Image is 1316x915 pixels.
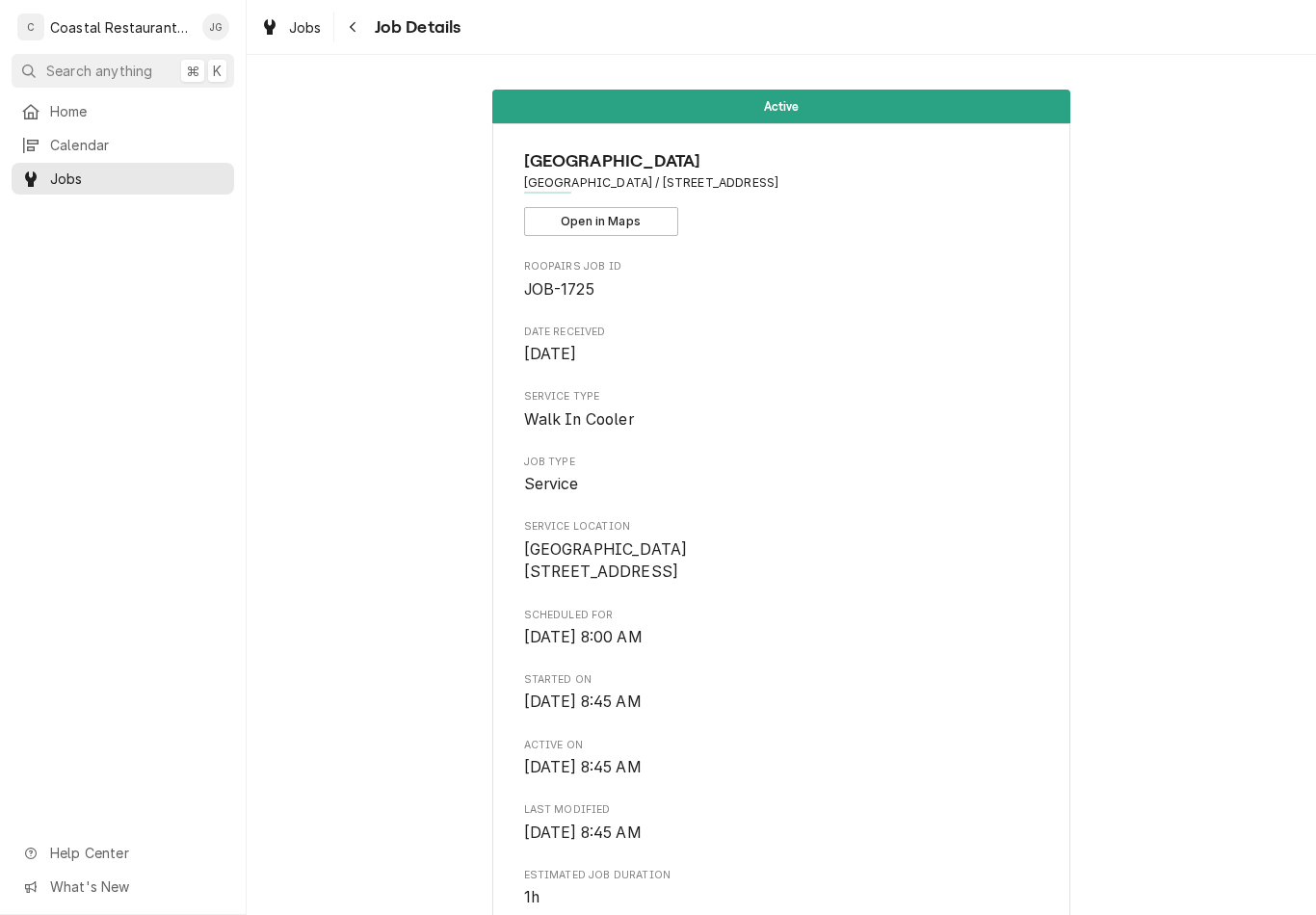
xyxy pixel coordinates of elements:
button: Open in Maps [524,207,678,236]
div: Started On [524,672,1040,714]
span: Service Type [524,389,1040,405]
span: Date Received [524,325,1040,340]
span: Date Received [524,343,1040,366]
div: Client Information [524,148,1040,236]
div: Date Received [524,325,1040,366]
span: Search anything [46,61,152,81]
div: Coastal Restaurant Repair [50,17,192,38]
a: Jobs [12,163,234,195]
span: Last Modified [524,802,1040,818]
span: Service [524,475,579,493]
span: ⌘ [186,61,199,81]
div: Estimated Job Duration [524,868,1040,909]
span: Started On [524,691,1040,714]
span: Active On [524,738,1040,753]
span: JOB-1725 [524,280,594,299]
a: Calendar [12,129,234,161]
span: What's New [50,876,223,897]
div: Active On [524,738,1040,779]
span: Roopairs Job ID [524,278,1040,301]
div: Service Type [524,389,1040,431]
span: Estimated Job Duration [524,886,1040,909]
div: Last Modified [524,802,1040,844]
span: [GEOGRAPHIC_DATA] [STREET_ADDRESS] [524,540,688,582]
span: Service Location [524,519,1040,535]
span: Jobs [289,17,322,38]
span: [DATE] 8:00 AM [524,628,643,646]
div: JG [202,13,229,40]
span: Service Type [524,408,1040,431]
span: [DATE] 8:45 AM [524,693,642,711]
span: Scheduled For [524,608,1040,623]
a: Go to What's New [12,871,234,902]
div: James Gatton's Avatar [202,13,229,40]
span: Help Center [50,843,223,863]
div: C [17,13,44,40]
a: Go to Help Center [12,837,234,869]
span: Name [524,148,1040,174]
span: Roopairs Job ID [524,259,1040,274]
span: Address [524,174,1040,192]
span: Last Modified [524,822,1040,845]
span: K [213,61,222,81]
button: Navigate back [338,12,369,42]
span: Home [50,101,224,121]
span: Scheduled For [524,626,1040,649]
span: [DATE] 8:45 AM [524,758,642,776]
span: Active On [524,756,1040,779]
div: Service Location [524,519,1040,584]
div: Job Type [524,455,1040,496]
span: Started On [524,672,1040,688]
a: Jobs [252,12,329,43]
span: Walk In Cooler [524,410,634,429]
a: Home [12,95,234,127]
span: Service Location [524,538,1040,584]
span: 1h [524,888,540,906]
span: Job Type [524,455,1040,470]
span: Job Details [369,14,461,40]
span: [DATE] 8:45 AM [524,823,642,842]
span: Jobs [50,169,224,189]
span: Estimated Job Duration [524,868,1040,883]
div: Roopairs Job ID [524,259,1040,301]
span: Job Type [524,473,1040,496]
span: Calendar [50,135,224,155]
span: Active [764,100,800,113]
div: Scheduled For [524,608,1040,649]
button: Search anything⌘K [12,54,234,88]
div: Status [492,90,1070,123]
span: [DATE] [524,345,577,363]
